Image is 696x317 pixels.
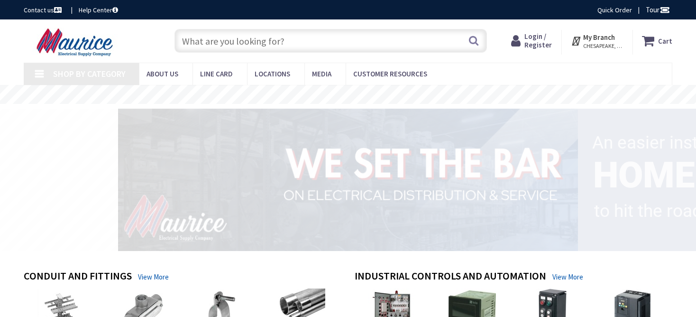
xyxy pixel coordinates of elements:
h4: Industrial Controls and Automation [355,270,546,284]
span: CHESAPEAKE, [GEOGRAPHIC_DATA] [583,42,623,50]
a: Contact us [24,5,64,15]
span: Locations [255,69,290,78]
span: Customer Resources [353,69,427,78]
a: View More [138,272,169,282]
span: About us [147,69,178,78]
span: Line Card [200,69,233,78]
span: Media [312,69,331,78]
span: Login / Register [524,32,552,49]
input: What are you looking for? [174,29,487,53]
strong: My Branch [583,33,615,42]
strong: Cart [658,32,672,49]
a: Login / Register [511,32,552,49]
span: Shop By Category [53,68,126,79]
rs-layer: Free Same Day Pickup at 15 Locations [262,90,435,100]
span: Tour [646,5,670,14]
a: Quick Order [597,5,632,15]
a: View More [552,272,583,282]
div: My Branch CHESAPEAKE, [GEOGRAPHIC_DATA] [571,32,623,49]
img: Maurice Electrical Supply Company [24,28,128,57]
a: Cart [642,32,672,49]
img: 1_1.png [107,106,582,253]
a: Help Center [79,5,118,15]
h4: Conduit and Fittings [24,270,132,284]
